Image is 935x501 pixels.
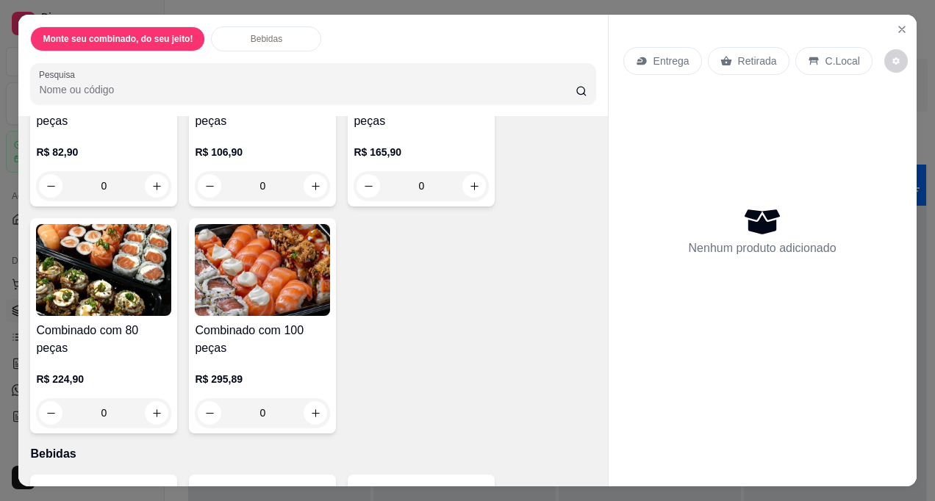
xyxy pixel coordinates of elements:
input: Pesquisa [39,82,575,97]
p: Retirada [738,54,777,68]
label: Pesquisa [39,68,80,81]
button: Close [890,18,914,41]
p: R$ 82,90 [36,145,171,159]
p: Monte seu combinado, do seu jeito! [43,33,193,45]
p: C.Local [825,54,860,68]
img: product-image [195,224,330,316]
h4: Combinado com 80 peças [36,322,171,357]
p: Bebidas [30,445,595,463]
p: R$ 295,89 [195,372,330,386]
h4: Combinado com 100 peças [195,322,330,357]
p: R$ 106,90 [195,145,330,159]
button: decrease-product-quantity [884,49,908,73]
p: Nenhum produto adicionado [689,239,837,257]
p: R$ 224,90 [36,372,171,386]
img: product-image [36,224,171,316]
p: Entrega [653,54,689,68]
p: R$ 165,90 [354,145,489,159]
p: Bebidas [251,33,282,45]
